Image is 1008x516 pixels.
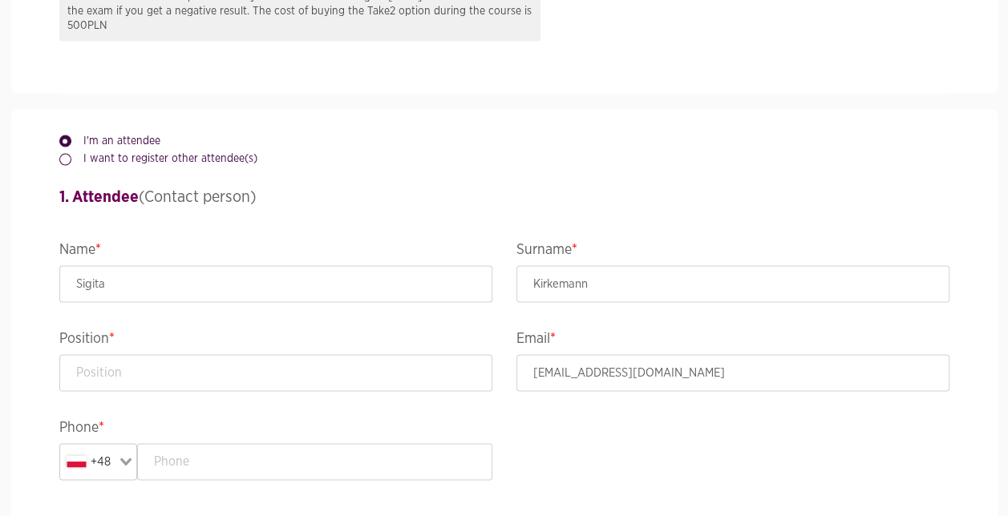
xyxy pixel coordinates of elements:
[137,443,492,480] input: Phone
[71,133,160,149] label: I'm an attendee
[59,326,492,354] legend: Position
[516,265,949,302] input: Surname
[516,354,949,391] input: Email
[59,443,138,480] div: Search for option
[516,326,949,354] legend: Email
[59,415,492,443] legend: Phone
[59,237,492,265] legend: Name
[59,189,139,205] strong: 1. Attendee
[63,447,115,476] div: +48
[67,455,87,467] img: pl.svg
[59,354,492,391] input: Position
[59,265,492,302] input: Name
[516,237,949,265] legend: Surname
[71,151,257,167] label: I want to register other attendee(s)
[59,185,949,209] h4: (Contact person)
